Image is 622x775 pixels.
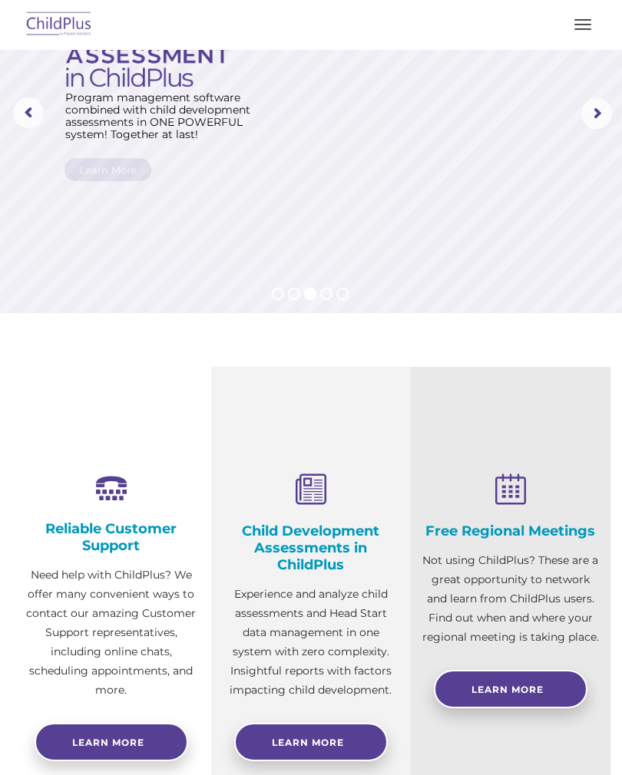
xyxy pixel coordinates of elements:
[272,737,344,748] span: Learn More
[72,737,144,748] span: Learn more
[434,670,587,708] a: Learn More
[422,523,599,539] h4: Free Regional Meetings
[23,520,200,554] h4: Reliable Customer Support
[23,566,200,700] p: Need help with ChildPlus? We offer many convenient ways to contact our amazing Customer Support r...
[234,723,388,761] a: Learn More
[35,723,188,761] a: Learn more
[422,551,599,647] p: Not using ChildPlus? These are a great opportunity to network and learn from ChildPlus users. Fin...
[23,7,95,43] img: ChildPlus by Procare Solutions
[65,158,151,181] a: Learn More
[471,684,544,695] span: Learn More
[65,91,264,140] rs-layer: Program management software combined with child development assessments in ONE POWERFUL system! T...
[223,585,399,700] p: Experience and analyze child assessments and Head Start data management in one system with zero c...
[223,523,399,573] h4: Child Development Assessments in ChildPlus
